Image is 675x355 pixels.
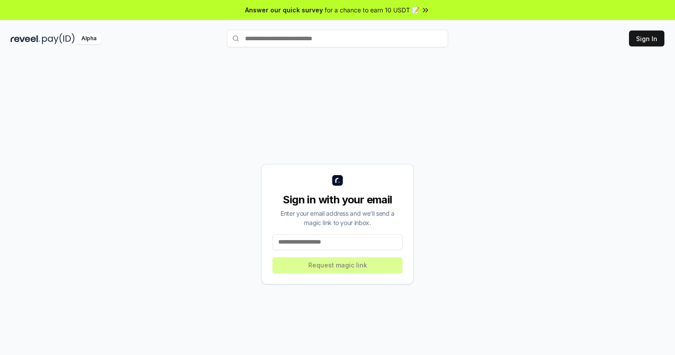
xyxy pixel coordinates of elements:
img: reveel_dark [11,33,40,44]
div: Sign in with your email [272,193,403,207]
img: pay_id [42,33,75,44]
button: Sign In [629,31,664,46]
img: logo_small [332,175,343,186]
div: Enter your email address and we’ll send a magic link to your inbox. [272,209,403,227]
div: Alpha [77,33,101,44]
span: for a chance to earn 10 USDT 📝 [325,5,419,15]
span: Answer our quick survey [245,5,323,15]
